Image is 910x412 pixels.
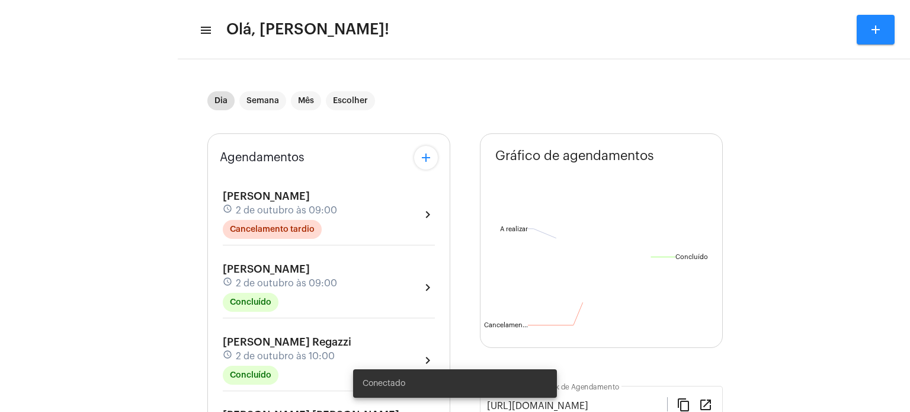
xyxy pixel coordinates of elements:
span: Agendamentos [220,151,305,164]
mat-icon: content_copy [677,397,691,411]
mat-icon: schedule [223,350,233,363]
mat-icon: chevron_right [421,280,435,295]
mat-icon: chevron_right [421,353,435,368]
text: A realizar [500,226,528,232]
mat-chip: Concluído [223,293,278,312]
mat-icon: add [419,151,433,165]
span: [PERSON_NAME] [223,264,310,274]
span: 2 de outubro às 09:00 [236,278,337,289]
mat-icon: schedule [223,277,233,290]
mat-chip: Mês [291,91,321,110]
input: Link [487,401,667,411]
mat-icon: sidenav icon [199,23,211,37]
span: [PERSON_NAME] [223,191,310,202]
span: Gráfico de agendamentos [495,149,654,163]
span: [PERSON_NAME] Regazzi [223,337,351,347]
mat-chip: Cancelamento tardio [223,220,322,239]
mat-chip: Concluído [223,366,278,385]
mat-icon: schedule [223,204,233,217]
span: 2 de outubro às 10:00 [236,351,335,362]
mat-chip: Escolher [326,91,375,110]
text: Cancelamen... [484,322,528,328]
span: Olá, [PERSON_NAME]! [226,20,389,39]
mat-chip: Dia [207,91,235,110]
span: Conectado [363,378,405,389]
text: Concluído [675,254,708,260]
span: 2 de outubro às 09:00 [236,205,337,216]
mat-icon: add [869,23,883,37]
mat-icon: open_in_new [698,397,713,411]
mat-chip: Semana [239,91,286,110]
mat-icon: chevron_right [421,207,435,222]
